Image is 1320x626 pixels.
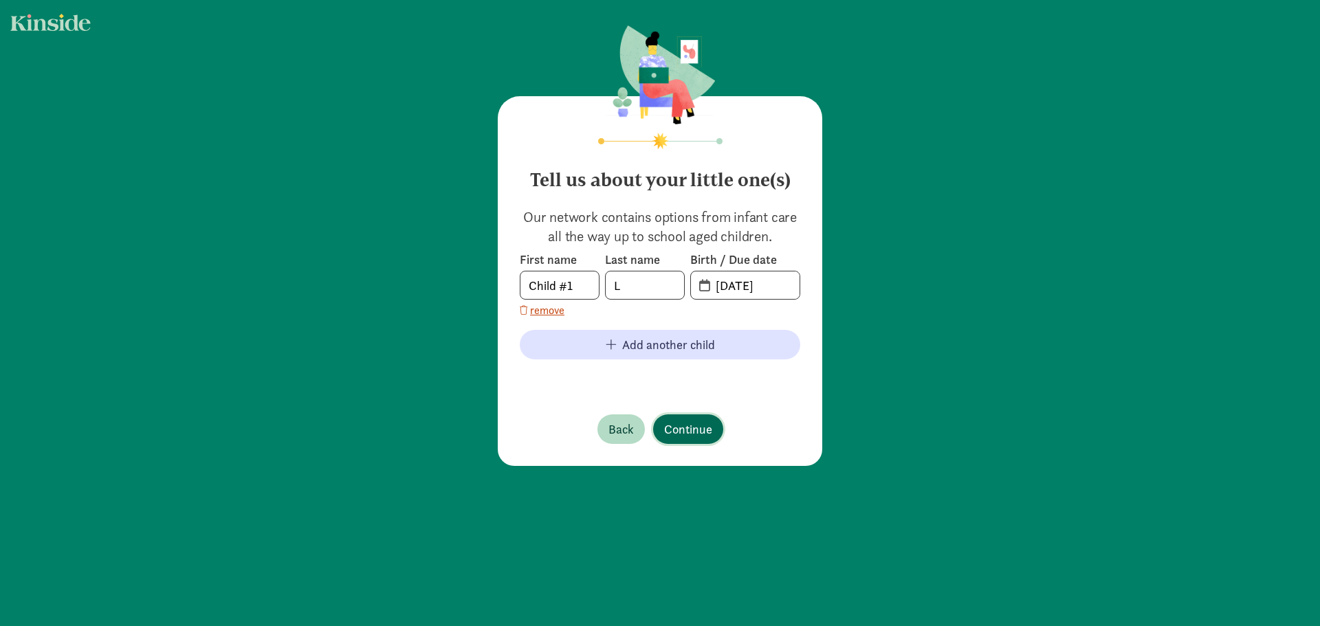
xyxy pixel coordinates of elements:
[608,420,634,438] span: Back
[520,158,800,191] h4: Tell us about your little one(s)
[520,251,599,268] label: First name
[520,302,564,319] button: remove
[520,330,800,359] button: Add another child
[690,251,800,268] label: Birth / Due date
[653,414,723,444] button: Continue
[622,335,715,354] span: Add another child
[707,271,800,299] input: MM-DD-YYYY
[664,420,712,438] span: Continue
[520,208,800,246] p: Our network contains options from infant care all the way up to school aged children.
[530,302,564,319] span: remove
[605,251,685,268] label: Last name
[597,414,645,444] button: Back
